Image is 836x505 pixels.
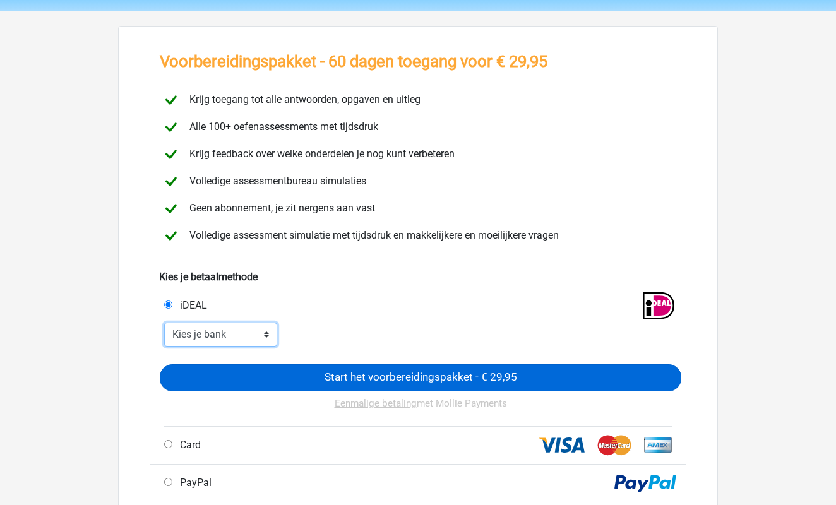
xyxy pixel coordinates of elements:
img: checkmark [160,225,182,247]
span: Krijg toegang tot alle antwoorden, opgaven en uitleg [184,93,421,105]
input: Start het voorbereidingspakket - € 29,95 [160,364,681,391]
span: iDEAL [175,299,207,311]
span: Alle 100+ oefenassessments met tijdsdruk [184,121,378,133]
span: Card [175,439,201,451]
span: Geen abonnement, je zit nergens aan vast [184,202,375,214]
h3: Voorbereidingspakket - 60 dagen toegang voor € 29,95 [160,52,547,71]
span: Volledige assessmentbureau simulaties [184,175,366,187]
span: Volledige assessment simulatie met tijdsdruk en makkelijkere en moeilijkere vragen [184,229,559,241]
b: Kies je betaalmethode [159,271,258,283]
img: checkmark [160,89,182,111]
img: checkmark [160,116,182,138]
u: Eenmalige betaling [335,398,417,409]
img: checkmark [160,143,182,165]
span: PayPal [175,477,212,489]
img: checkmark [160,170,182,193]
img: checkmark [160,198,182,220]
div: met Mollie Payments [160,391,681,426]
span: Krijg feedback over welke onderdelen je nog kunt verbeteren [184,148,455,160]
